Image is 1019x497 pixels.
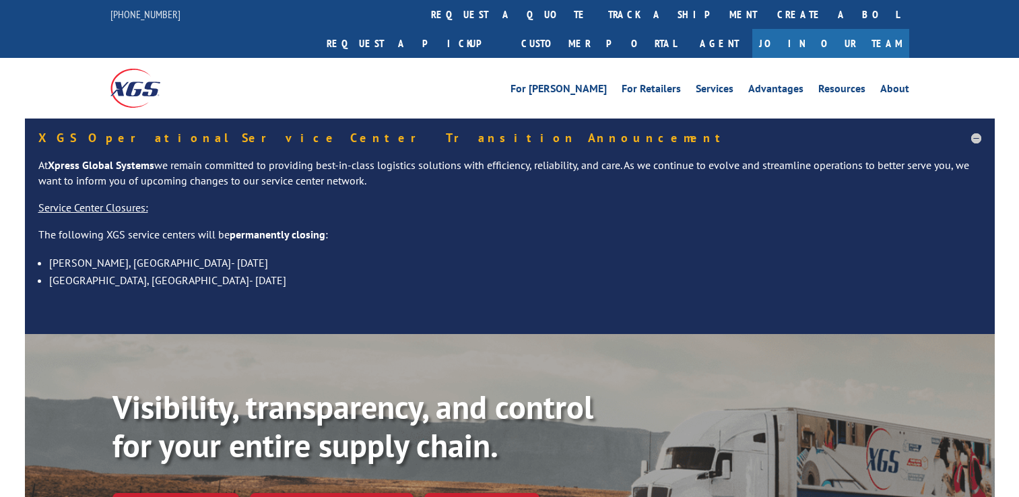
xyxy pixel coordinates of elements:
[230,228,325,241] strong: permanently closing
[696,84,733,98] a: Services
[748,84,803,98] a: Advantages
[511,29,686,58] a: Customer Portal
[38,227,981,254] p: The following XGS service centers will be :
[511,84,607,98] a: For [PERSON_NAME]
[110,7,180,21] a: [PHONE_NUMBER]
[818,84,865,98] a: Resources
[38,201,148,214] u: Service Center Closures:
[752,29,909,58] a: Join Our Team
[112,386,593,467] b: Visibility, transparency, and control for your entire supply chain.
[686,29,752,58] a: Agent
[49,254,981,271] li: [PERSON_NAME], [GEOGRAPHIC_DATA]- [DATE]
[49,271,981,289] li: [GEOGRAPHIC_DATA], [GEOGRAPHIC_DATA]- [DATE]
[38,132,981,144] h5: XGS Operational Service Center Transition Announcement
[317,29,511,58] a: Request a pickup
[880,84,909,98] a: About
[48,158,154,172] strong: Xpress Global Systems
[622,84,681,98] a: For Retailers
[38,158,981,201] p: At we remain committed to providing best-in-class logistics solutions with efficiency, reliabilit...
